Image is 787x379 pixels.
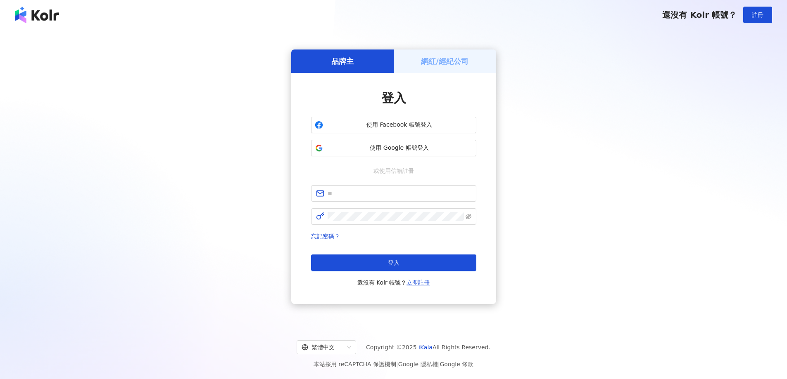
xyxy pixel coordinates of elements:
[302,341,344,354] div: 繁體中文
[662,10,737,20] span: 還沒有 Kolr 帳號？
[357,278,430,287] span: 還沒有 Kolr 帳號？
[418,344,433,351] a: iKala
[311,140,476,156] button: 使用 Google 帳號登入
[311,117,476,133] button: 使用 Facebook 帳號登入
[311,233,340,240] a: 忘記密碼？
[752,12,763,18] span: 註冊
[440,361,473,367] a: Google 條款
[743,7,772,23] button: 註冊
[331,56,354,66] h5: 品牌主
[398,361,438,367] a: Google 隱私權
[326,121,473,129] span: 使用 Facebook 帳號登入
[314,359,473,369] span: 本站採用 reCAPTCHA 保護機制
[368,166,420,175] span: 或使用信箱註冊
[15,7,59,23] img: logo
[407,279,430,286] a: 立即註冊
[466,214,471,219] span: eye-invisible
[438,361,440,367] span: |
[366,342,490,352] span: Copyright © 2025 All Rights Reserved.
[326,144,473,152] span: 使用 Google 帳號登入
[396,361,398,367] span: |
[311,254,476,271] button: 登入
[388,259,399,266] span: 登入
[421,56,468,66] h5: 網紅/經紀公司
[381,91,406,105] span: 登入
